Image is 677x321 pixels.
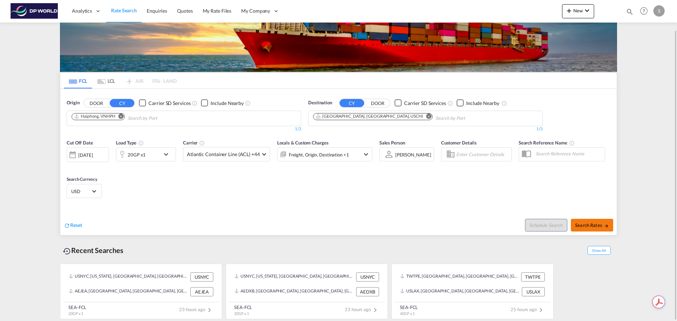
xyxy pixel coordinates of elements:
div: Include Nearby [211,100,244,107]
img: c08ca190194411f088ed0f3ba295208c.png [11,3,58,19]
div: 1/3 [67,126,301,132]
md-chips-wrap: Chips container. Use arrow keys to select chips. [312,111,505,124]
span: Load Type [116,140,144,146]
md-icon: icon-plus 400-fg [565,6,573,15]
span: Show All [587,246,611,255]
md-icon: icon-backup-restore [63,247,71,255]
button: CY [340,99,364,107]
div: S [653,5,665,17]
recent-search-card: USNYC, [US_STATE], [GEOGRAPHIC_DATA], [GEOGRAPHIC_DATA], [GEOGRAPHIC_DATA], [GEOGRAPHIC_DATA] USN... [226,264,388,319]
input: Chips input. [435,113,502,124]
md-tab-item: FCL [64,73,92,88]
md-icon: Unchecked: Search for CY (Container Yard) services for all selected carriers.Checked : Search for... [192,100,197,106]
md-icon: icon-magnify [626,8,634,16]
div: USNYC, New York, NY, United States, North America, Americas [69,272,189,282]
div: USNYC [190,272,213,282]
span: Origin [67,99,79,106]
span: Search Reference Name [519,140,575,146]
md-chips-wrap: Chips container. Use arrow keys to select chips. [71,111,197,124]
md-icon: icon-arrow-right [604,223,609,228]
div: Carrier SD Services [404,100,446,107]
div: Press delete to remove this chip. [74,113,117,119]
span: My Company [241,7,270,14]
div: SEA-FCL [400,304,418,310]
div: AEDXB, Dubai, United Arab Emirates, Middle East, Middle East [234,287,354,296]
md-icon: Unchecked: Ignores neighbouring ports when fetching rates.Checked : Includes neighbouring ports w... [501,100,507,106]
div: TWTPE, Taipei, Taiwan, Province of China, Greater China & Far East Asia, Asia Pacific [400,272,519,282]
md-icon: Your search will be saved by the below given name [569,140,575,146]
input: Search Reference Name [532,148,605,159]
div: [PERSON_NAME] [395,152,431,158]
span: Quotes [177,8,193,14]
input: Enter Customer Details [456,149,509,160]
md-icon: icon-refresh [64,222,70,229]
md-icon: icon-chevron-right [537,306,545,314]
span: Enquiries [147,8,167,14]
md-icon: icon-chevron-right [371,306,379,314]
md-checkbox: Checkbox No Ink [395,99,446,107]
div: Freight Origin Destination Factory Stuffing [289,150,349,160]
div: Include Nearby [466,100,499,107]
div: [DATE] [78,152,93,158]
div: USNYC [356,272,379,282]
span: 25 hours ago [511,307,545,312]
recent-search-card: USNYC, [US_STATE], [GEOGRAPHIC_DATA], [GEOGRAPHIC_DATA], [GEOGRAPHIC_DATA], [GEOGRAPHIC_DATA] USN... [60,264,222,319]
span: Reset [70,222,82,228]
md-icon: icon-chevron-down [583,6,591,15]
div: TWTPE [521,272,545,282]
div: AEJEA [190,287,213,296]
div: USNYC, New York, NY, United States, North America, Americas [234,272,354,282]
md-checkbox: Checkbox No Ink [139,99,190,107]
div: SEA-FCL [68,304,86,310]
md-datepicker: Select [67,161,72,171]
div: Carrier SD Services [148,100,190,107]
div: OriginDOOR CY Checkbox No InkUnchecked: Search for CY (Container Yard) services for all selected ... [60,89,617,235]
recent-search-card: TWTPE, [GEOGRAPHIC_DATA], [GEOGRAPHIC_DATA], [GEOGRAPHIC_DATA], [GEOGRAPHIC_DATA] & [GEOGRAPHIC_D... [391,264,554,319]
md-icon: icon-chevron-right [205,306,214,314]
div: icon-refreshReset [64,222,82,229]
md-icon: Unchecked: Ignores neighbouring ports when fetching rates.Checked : Includes neighbouring ports w... [245,100,251,106]
span: 40GP x 1 [400,311,415,316]
div: AEDXB [356,287,379,296]
md-icon: icon-chevron-down [162,150,174,159]
md-checkbox: Checkbox No Ink [201,99,244,107]
div: Recent Searches [60,242,126,258]
md-pagination-wrapper: Use the left and right arrow keys to navigate between tabs [64,73,177,88]
button: Remove [114,113,124,121]
span: 23 hours ago [345,307,379,312]
button: CY [110,99,134,107]
span: Help [638,5,650,17]
span: Analytics [72,7,92,14]
span: Customer Details [441,140,477,146]
button: DOOR [365,99,390,107]
span: Cut Off Date [67,140,93,146]
span: Carrier [183,140,205,146]
div: USLAX, Los Angeles, CA, United States, North America, Americas [400,287,520,296]
button: Search Ratesicon-arrow-right [571,219,613,232]
span: 20GP x 1 [68,311,83,316]
div: AEJEA, Jebel Ali, United Arab Emirates, Middle East, Middle East [69,287,189,296]
span: 20GP x 1 [234,311,249,316]
span: Search Rates [575,222,609,228]
span: Destination [308,99,332,106]
div: 1/3 [308,126,543,132]
span: Atlantic Container Line (ACL) +44 [187,151,260,158]
span: My Rate Files [203,8,232,14]
span: Search Currency [67,177,97,182]
md-icon: icon-chevron-down [362,150,370,159]
md-icon: icon-information-outline [138,140,144,146]
button: icon-plus 400-fgNewicon-chevron-down [562,4,594,18]
div: 20GP x1 [128,150,146,160]
span: USD [71,188,91,195]
span: Sales Person [379,140,405,146]
span: New [565,8,591,13]
div: Freight Origin Destination Factory Stuffingicon-chevron-down [277,147,372,161]
div: 20GP x1icon-chevron-down [116,147,176,161]
md-tab-item: LCL [92,73,120,88]
md-select: Sales Person: Shaina Baptiste [395,149,432,160]
button: Remove [422,113,432,121]
span: 23 hours ago [179,307,214,312]
div: SEA-FCL [234,304,252,310]
div: Help [638,5,653,18]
